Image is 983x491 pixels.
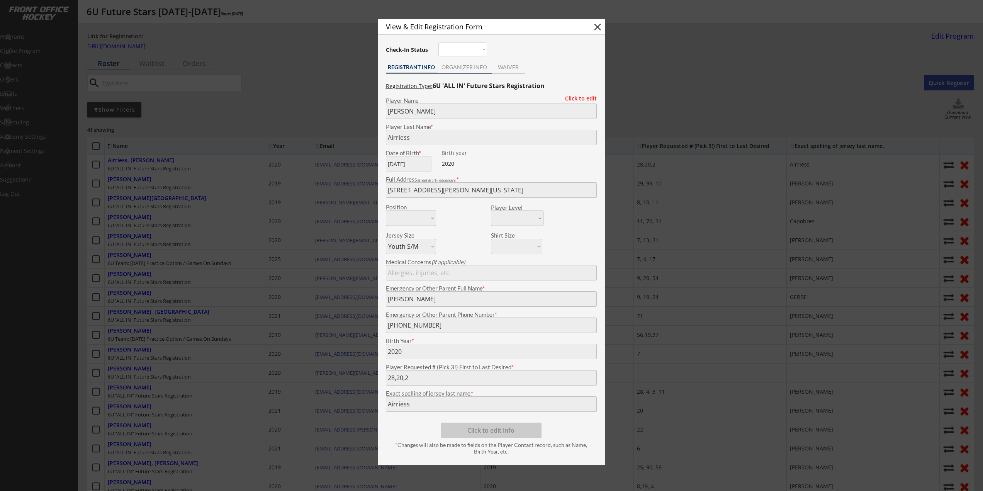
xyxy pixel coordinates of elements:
div: Player Level [491,205,543,211]
div: 2020 [442,160,490,168]
input: Street, City, Province/State [386,182,597,198]
div: Date of Birth [386,150,436,156]
div: *Changes will also be made to fields on the Player Contact record, such as Name, Birth Year, etc. [390,442,593,455]
div: Player Name [386,98,597,104]
div: Position [386,204,426,210]
div: Full Address [386,177,597,182]
input: Allergies, injuries, etc. [386,265,597,280]
em: (if applicable) [431,258,465,265]
u: Registration Type: [386,82,433,90]
button: close [592,21,603,33]
em: street & city necessary [417,178,455,182]
div: Player Last Name [386,124,597,130]
div: WAIVER [492,65,525,70]
div: Birth Year [386,338,597,344]
div: Check-In Status [386,47,430,53]
div: Medical Concerns [386,259,597,265]
div: ORGANIZER INFO [437,65,492,70]
div: Click to edit [559,96,597,101]
div: Birth year [441,150,490,156]
strong: 6U 'ALL IN' Future Stars Registration [433,82,545,90]
button: Click to edit info [441,423,542,438]
div: Emergency or Other Parent Full Name [386,285,597,291]
div: REGISTRANT INFO [386,65,437,70]
div: View & Edit Registration Form [386,23,578,30]
div: Jersey Size [386,233,426,238]
div: Exact spelling of jersey last name. [386,391,597,396]
div: Shirt Size [491,233,531,238]
div: Emergency or Other Parent Phone Number [386,312,597,318]
div: We are transitioning the system to collect and store date of birth instead of just birth year to ... [441,150,490,156]
div: Player Requested # (Pick 3!) First to Last Desired [386,364,597,370]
